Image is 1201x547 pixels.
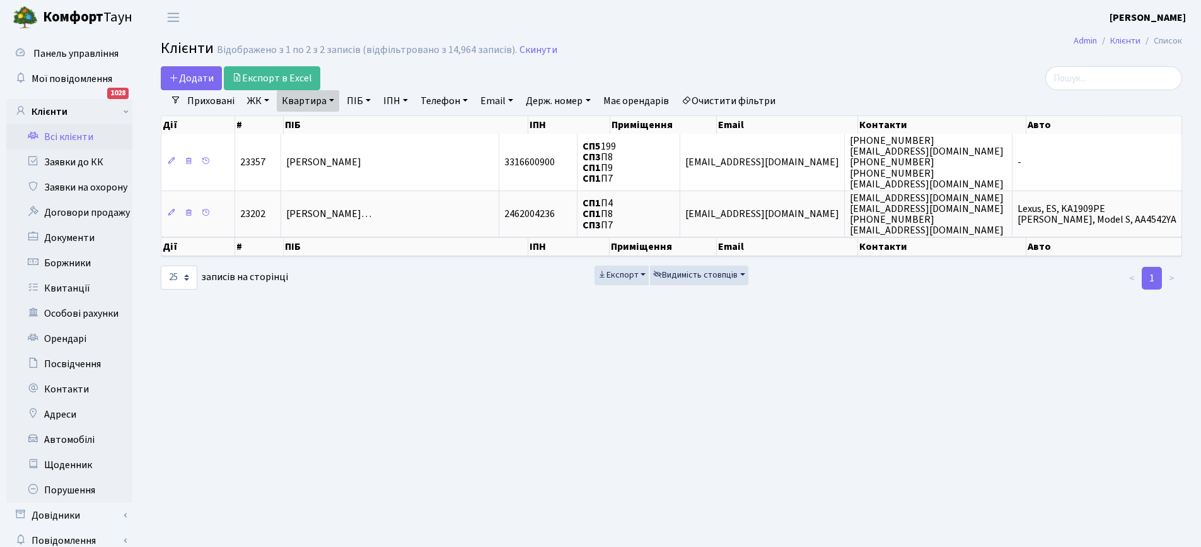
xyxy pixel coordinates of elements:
[284,116,528,134] th: ПІБ
[521,90,595,112] a: Держ. номер
[504,208,555,221] span: 2462004236
[858,116,1026,134] th: Контакти
[6,41,132,66] a: Панель управління
[1018,156,1021,170] span: -
[1110,34,1140,47] a: Клієнти
[1110,11,1186,25] b: [PERSON_NAME]
[1026,116,1182,134] th: Авто
[378,90,413,112] a: ІПН
[240,156,265,170] span: 23357
[6,427,132,452] a: Автомобілі
[6,326,132,351] a: Орендарі
[1140,34,1182,48] li: Список
[528,237,610,256] th: ІПН
[161,237,235,256] th: Дії
[583,196,613,232] span: П4 П8 П7
[284,237,528,256] th: ПІБ
[6,99,132,124] a: Клієнти
[475,90,518,112] a: Email
[158,7,189,28] button: Переключити навігацію
[1110,10,1186,25] a: [PERSON_NAME]
[6,200,132,225] a: Договори продажу
[583,218,601,232] b: СП3
[235,116,283,134] th: #
[13,5,38,30] img: logo.png
[6,175,132,200] a: Заявки на охорону
[583,208,601,221] b: СП1
[1018,202,1176,226] span: Lexus, ES, KA1909PE [PERSON_NAME], Model S, AA4542YA
[1055,28,1201,54] nav: breadcrumb
[583,172,601,185] b: СП1
[717,237,857,256] th: Email
[504,156,555,170] span: 3316600900
[6,150,132,175] a: Заявки до КК
[850,134,1004,191] span: [PHONE_NUMBER] [EMAIL_ADDRESS][DOMAIN_NAME] [PHONE_NUMBER] [PHONE_NUMBER] [EMAIL_ADDRESS][DOMAIN_...
[161,266,197,290] select: записів на сторінці
[6,402,132,427] a: Адреси
[583,139,601,153] b: СП5
[583,161,601,175] b: СП1
[6,503,132,528] a: Довідники
[583,139,616,185] span: 199 П8 П9 П7
[6,377,132,402] a: Контакти
[240,208,265,221] span: 23202
[32,72,112,86] span: Мої повідомлення
[1045,66,1182,90] input: Пошук...
[1142,267,1162,290] a: 1
[610,237,717,256] th: Приміщення
[235,237,283,256] th: #
[653,269,738,281] span: Видимість стовпців
[598,269,639,281] span: Експорт
[598,90,674,112] a: Має орендарів
[161,66,222,90] a: Додати
[169,71,214,85] span: Додати
[610,116,717,134] th: Приміщення
[286,208,371,221] span: [PERSON_NAME]…
[595,266,649,285] button: Експорт
[685,208,839,221] span: [EMAIL_ADDRESS][DOMAIN_NAME]
[415,90,473,112] a: Телефон
[583,150,601,164] b: СП3
[161,266,288,290] label: записів на сторінці
[583,196,601,210] b: СП1
[850,191,1004,237] span: [EMAIL_ADDRESS][DOMAIN_NAME] [EMAIL_ADDRESS][DOMAIN_NAME] [PHONE_NUMBER] [EMAIL_ADDRESS][DOMAIN_N...
[858,237,1026,256] th: Контакти
[528,116,610,134] th: ІПН
[1074,34,1097,47] a: Admin
[717,116,857,134] th: Email
[107,88,129,99] div: 1028
[6,66,132,91] a: Мої повідомлення1028
[277,90,339,112] a: Квартира
[6,124,132,150] a: Всі клієнти
[676,90,780,112] a: Очистити фільтри
[33,47,119,61] span: Панель управління
[519,44,557,56] a: Скинути
[182,90,240,112] a: Приховані
[6,351,132,377] a: Посвідчення
[650,266,748,285] button: Видимість стовпців
[224,66,320,90] a: Експорт в Excel
[217,44,517,56] div: Відображено з 1 по 2 з 2 записів (відфільтровано з 14,964 записів).
[6,478,132,503] a: Порушення
[242,90,274,112] a: ЖК
[6,301,132,326] a: Особові рахунки
[685,156,839,170] span: [EMAIL_ADDRESS][DOMAIN_NAME]
[6,250,132,276] a: Боржники
[161,116,235,134] th: Дії
[6,452,132,478] a: Щоденник
[43,7,103,27] b: Комфорт
[6,276,132,301] a: Квитанції
[161,37,214,59] span: Клієнти
[43,7,132,28] span: Таун
[286,156,361,170] span: [PERSON_NAME]
[6,225,132,250] a: Документи
[342,90,376,112] a: ПІБ
[1026,237,1182,256] th: Авто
